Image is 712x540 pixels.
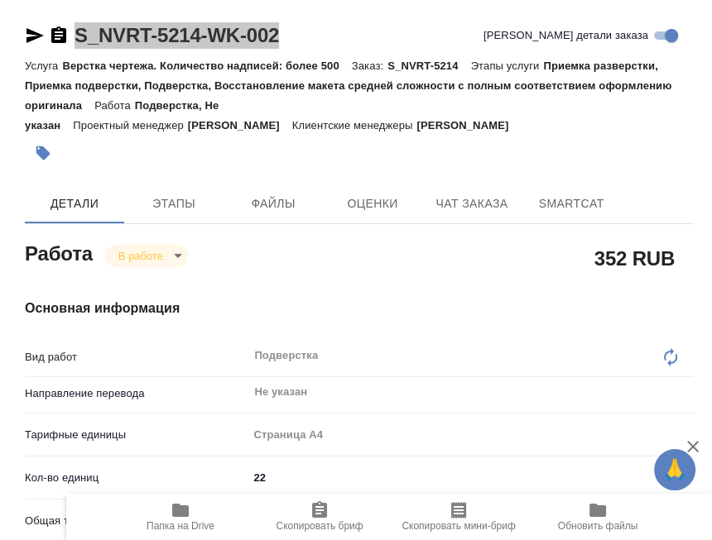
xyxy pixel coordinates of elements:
[25,427,248,443] p: Тарифные единицы
[25,513,248,529] p: Общая тематика
[248,421,694,449] div: Страница А4
[483,27,648,44] span: [PERSON_NAME] детали заказа
[387,60,470,72] p: S_NVRT-5214
[75,24,279,46] a: S_NVRT-5214-WK-002
[558,520,638,532] span: Обновить файлы
[25,299,694,318] h4: Основная информация
[250,494,389,540] button: Скопировать бриф
[416,119,521,131] p: [PERSON_NAME]
[25,60,671,112] p: Приемка разверстки, Приемка подверстки, Подверстка, Восстановление макета средней сложности с пол...
[654,449,695,490] button: 🙏
[25,470,248,486] p: Кол-во единиц
[25,60,62,72] p: Услуга
[528,494,667,540] button: Обновить файлы
[276,520,363,532] span: Скопировать бриф
[333,194,412,214] span: Оценки
[248,466,694,490] input: ✎ Введи что-нибудь
[402,520,515,532] span: Скопировать мини-бриф
[105,245,188,267] div: В работе
[25,385,248,402] p: Направление перевода
[389,494,528,540] button: Скопировать мини-бриф
[134,194,214,214] span: Этапы
[62,60,351,72] p: Верстка чертежа. Количество надписей: более 500
[111,494,250,540] button: Папка на Drive
[94,99,135,112] p: Работа
[432,194,512,214] span: Чат заказа
[532,194,611,214] span: SmartCat
[49,26,69,45] button: Скопировать ссылку
[188,119,292,131] p: [PERSON_NAME]
[25,26,45,45] button: Скопировать ссылку для ЯМессенджера
[147,520,214,532] span: Папка на Drive
[292,119,417,131] p: Клиентские менеджеры
[25,349,248,366] p: Вид работ
[113,249,168,263] button: В работе
[594,244,675,272] h2: 352 RUB
[73,119,187,131] p: Проектный менеджер
[233,194,313,214] span: Файлы
[25,135,61,171] button: Добавить тэг
[471,60,544,72] p: Этапы услуги
[35,194,114,214] span: Детали
[661,452,689,487] span: 🙏
[352,60,387,72] p: Заказ:
[25,237,93,267] h2: Работа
